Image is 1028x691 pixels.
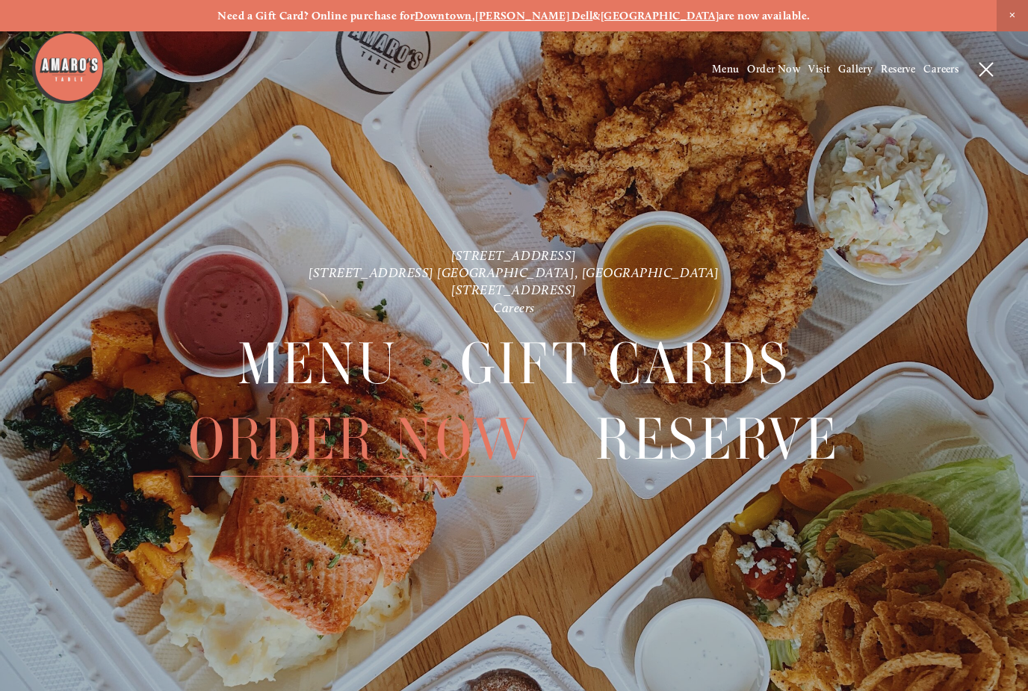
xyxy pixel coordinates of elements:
a: Menu [238,326,398,400]
a: Reserve [881,63,915,75]
span: Order Now [188,402,534,477]
a: Careers [493,300,535,315]
span: Reserve [595,402,840,477]
a: Reserve [595,402,840,476]
a: Visit [808,63,830,75]
span: Gift Cards [460,326,790,401]
span: Menu [238,326,398,401]
strong: Need a Gift Card? Online purchase for [217,9,415,22]
a: Gift Cards [460,326,790,400]
strong: , [472,9,475,22]
a: [STREET_ADDRESS] [451,247,577,263]
a: Careers [923,63,959,75]
img: Amaro's Table [31,31,105,105]
a: Downtown [415,9,472,22]
strong: are now available. [719,9,810,22]
a: [STREET_ADDRESS] [451,282,577,297]
a: Order Now [747,63,800,75]
a: [GEOGRAPHIC_DATA] [601,9,719,22]
a: Gallery [838,63,873,75]
strong: & [592,9,600,22]
a: [PERSON_NAME] Dell [475,9,592,22]
a: Menu [712,63,740,75]
a: [STREET_ADDRESS] [GEOGRAPHIC_DATA], [GEOGRAPHIC_DATA] [309,264,719,280]
a: Order Now [188,402,534,476]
